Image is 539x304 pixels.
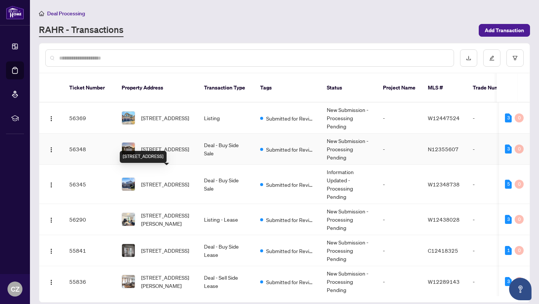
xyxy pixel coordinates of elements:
[39,11,44,16] span: home
[321,204,377,235] td: New Submission - Processing Pending
[266,145,315,153] span: Submitted for Review
[505,246,512,255] div: 1
[141,211,192,228] span: [STREET_ADDRESS][PERSON_NAME]
[141,246,189,255] span: [STREET_ADDRESS]
[467,266,519,297] td: -
[63,134,116,165] td: 56348
[63,165,116,204] td: 56345
[48,182,54,188] img: Logo
[45,178,57,190] button: Logo
[515,246,524,255] div: 0
[428,216,460,223] span: W12438028
[515,113,524,122] div: 0
[254,73,321,103] th: Tags
[428,278,460,285] span: W12289143
[428,115,460,121] span: W12447524
[467,235,519,266] td: -
[122,213,135,226] img: thumbnail-img
[120,151,167,163] div: [STREET_ADDRESS]
[122,244,135,257] img: thumbnail-img
[485,24,524,36] span: Add Transaction
[505,180,512,189] div: 5
[122,275,135,288] img: thumbnail-img
[45,276,57,288] button: Logo
[512,55,518,61] span: filter
[141,145,189,153] span: [STREET_ADDRESS]
[479,24,530,37] button: Add Transaction
[11,284,19,294] span: CZ
[505,215,512,224] div: 3
[377,235,422,266] td: -
[377,73,422,103] th: Project Name
[505,277,512,286] div: 3
[377,165,422,204] td: -
[45,112,57,124] button: Logo
[377,134,422,165] td: -
[122,178,135,191] img: thumbnail-img
[47,10,85,17] span: Deal Processing
[45,244,57,256] button: Logo
[515,180,524,189] div: 0
[321,103,377,134] td: New Submission - Processing Pending
[63,103,116,134] td: 56369
[48,248,54,254] img: Logo
[467,204,519,235] td: -
[266,114,315,122] span: Submitted for Review
[141,273,192,290] span: [STREET_ADDRESS][PERSON_NAME]
[141,180,189,188] span: [STREET_ADDRESS]
[377,266,422,297] td: -
[63,204,116,235] td: 56290
[515,215,524,224] div: 0
[266,216,315,224] span: Submitted for Review
[198,165,254,204] td: Deal - Buy Side Sale
[467,103,519,134] td: -
[45,213,57,225] button: Logo
[506,49,524,67] button: filter
[63,266,116,297] td: 55836
[467,73,519,103] th: Trade Number
[198,204,254,235] td: Listing - Lease
[266,247,315,255] span: Submitted for Review
[198,134,254,165] td: Deal - Buy Side Sale
[266,180,315,189] span: Submitted for Review
[39,24,124,37] a: RAHR - Transactions
[198,266,254,297] td: Deal - Sell Side Lease
[48,279,54,285] img: Logo
[45,143,57,155] button: Logo
[141,114,189,122] span: [STREET_ADDRESS]
[489,55,494,61] span: edit
[428,247,458,254] span: C12418325
[63,235,116,266] td: 55841
[198,73,254,103] th: Transaction Type
[422,73,467,103] th: MLS #
[6,6,24,19] img: logo
[116,73,198,103] th: Property Address
[266,278,315,286] span: Submitted for Review
[467,134,519,165] td: -
[321,235,377,266] td: New Submission - Processing Pending
[505,145,512,153] div: 3
[460,49,477,67] button: download
[321,134,377,165] td: New Submission - Processing Pending
[198,235,254,266] td: Deal - Buy Side Lease
[63,73,116,103] th: Ticket Number
[377,103,422,134] td: -
[467,165,519,204] td: -
[122,143,135,155] img: thumbnail-img
[48,217,54,223] img: Logo
[321,165,377,204] td: Information Updated - Processing Pending
[509,278,532,300] button: Open asap
[48,147,54,153] img: Logo
[505,113,512,122] div: 3
[198,103,254,134] td: Listing
[515,145,524,153] div: 0
[483,49,500,67] button: edit
[466,55,471,61] span: download
[515,277,524,286] div: 0
[122,112,135,124] img: thumbnail-img
[377,204,422,235] td: -
[48,116,54,122] img: Logo
[428,181,460,188] span: W12348738
[428,146,459,152] span: N12355607
[321,73,377,103] th: Status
